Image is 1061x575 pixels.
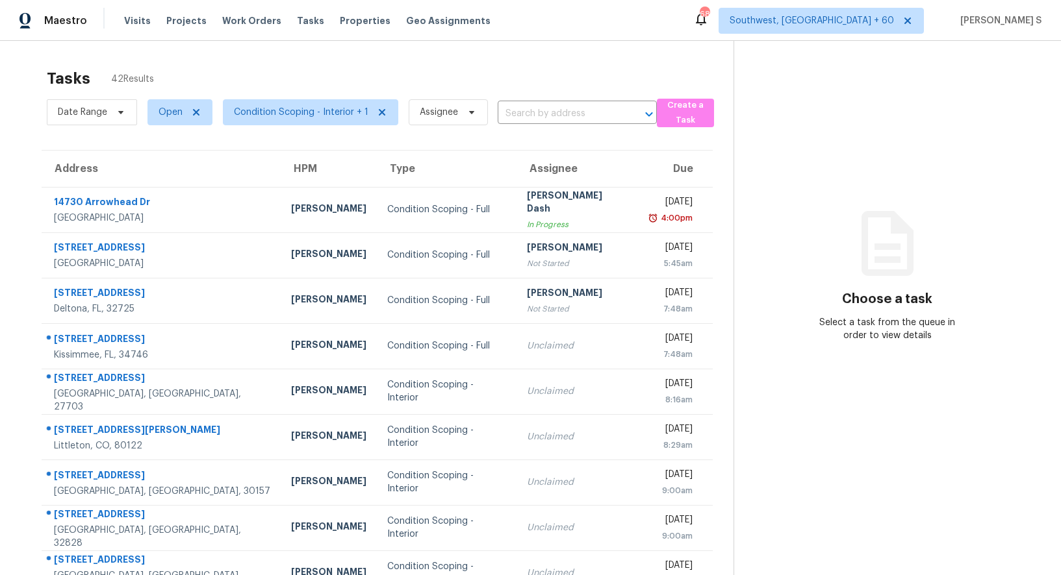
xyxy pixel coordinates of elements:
div: [PERSON_NAME] [291,384,366,400]
div: [STREET_ADDRESS] [54,241,270,257]
div: Condition Scoping - Interior [387,424,506,450]
span: Geo Assignments [406,14,491,27]
div: [PERSON_NAME] Dash [527,189,627,218]
span: Southwest, [GEOGRAPHIC_DATA] + 60 [730,14,894,27]
div: [STREET_ADDRESS] [54,553,270,569]
span: Projects [166,14,207,27]
div: [PERSON_NAME] [291,247,366,263]
div: Condition Scoping - Interior [387,378,506,404]
div: Condition Scoping - Interior [387,515,506,541]
div: 7:48am [648,302,693,315]
div: [DATE] [648,559,693,575]
div: [DATE] [648,195,693,212]
div: [PERSON_NAME] [527,241,627,257]
div: Unclaimed [527,339,627,352]
div: [STREET_ADDRESS] [54,332,270,349]
div: Condition Scoping - Interior [387,469,506,495]
span: 42 Results [111,73,154,86]
span: Maestro [44,14,87,27]
div: [STREET_ADDRESS] [54,508,270,524]
div: Unclaimed [527,385,627,398]
span: [PERSON_NAME] S [955,14,1042,27]
div: [PERSON_NAME] [527,286,627,302]
th: Address [42,151,281,187]
th: Assignee [517,151,637,187]
div: Unclaimed [527,521,627,534]
div: Unclaimed [527,430,627,443]
span: Properties [340,14,390,27]
img: Overdue Alarm Icon [648,212,658,225]
div: 4:00pm [658,212,693,225]
span: Tasks [297,16,324,25]
div: [DATE] [648,332,693,348]
div: [DATE] [648,241,693,257]
div: [DATE] [648,286,693,302]
div: [DATE] [648,377,693,393]
div: 5:45am [648,257,693,270]
div: [STREET_ADDRESS] [54,371,270,387]
div: Deltona, FL, 32725 [54,302,270,315]
div: 9:00am [648,484,693,497]
div: Littleton, CO, 80122 [54,439,270,452]
div: [DATE] [648,422,693,439]
div: Condition Scoping - Full [387,339,506,352]
div: 9:00am [648,530,693,543]
span: Assignee [420,106,458,119]
div: [GEOGRAPHIC_DATA] [54,212,270,225]
div: [DATE] [648,513,693,530]
div: Not Started [527,302,627,315]
div: 8:16am [648,393,693,406]
div: [PERSON_NAME] [291,202,366,218]
div: Not Started [527,257,627,270]
div: [PERSON_NAME] [291,338,366,354]
div: 681 [700,8,709,21]
div: 7:48am [648,348,693,361]
button: Open [640,105,658,123]
div: [DATE] [648,468,693,484]
h3: Choose a task [842,293,932,306]
div: In Progress [527,218,627,231]
div: Condition Scoping - Full [387,203,506,216]
span: Work Orders [222,14,281,27]
span: Open [159,106,183,119]
div: Kissimmee, FL, 34746 [54,349,270,361]
th: Type [377,151,517,187]
div: [STREET_ADDRESS] [54,286,270,302]
h2: Tasks [47,72,90,85]
div: Condition Scoping - Full [387,294,506,307]
div: [GEOGRAPHIC_DATA], [GEOGRAPHIC_DATA], 32828 [54,524,270,550]
div: [PERSON_NAME] [291,429,366,445]
div: [PERSON_NAME] [291,520,366,536]
div: Condition Scoping - Full [387,249,506,262]
th: HPM [281,151,377,187]
span: Visits [124,14,151,27]
span: Date Range [58,106,107,119]
div: Unclaimed [527,476,627,489]
div: [PERSON_NAME] [291,293,366,309]
span: Condition Scoping - Interior + 1 [234,106,368,119]
div: 14730 Arrowhead Dr [54,195,270,212]
div: [STREET_ADDRESS][PERSON_NAME] [54,423,270,439]
div: [GEOGRAPHIC_DATA], [GEOGRAPHIC_DATA], 27703 [54,387,270,413]
span: Create a Task [663,98,708,128]
div: Select a task from the queue in order to view details [811,316,964,342]
button: Create a Task [657,99,714,127]
th: Due [638,151,713,187]
div: 8:29am [648,439,693,452]
div: [GEOGRAPHIC_DATA], [GEOGRAPHIC_DATA], 30157 [54,485,270,498]
input: Search by address [498,104,620,124]
div: [STREET_ADDRESS] [54,469,270,485]
div: [PERSON_NAME] [291,474,366,491]
div: [GEOGRAPHIC_DATA] [54,257,270,270]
